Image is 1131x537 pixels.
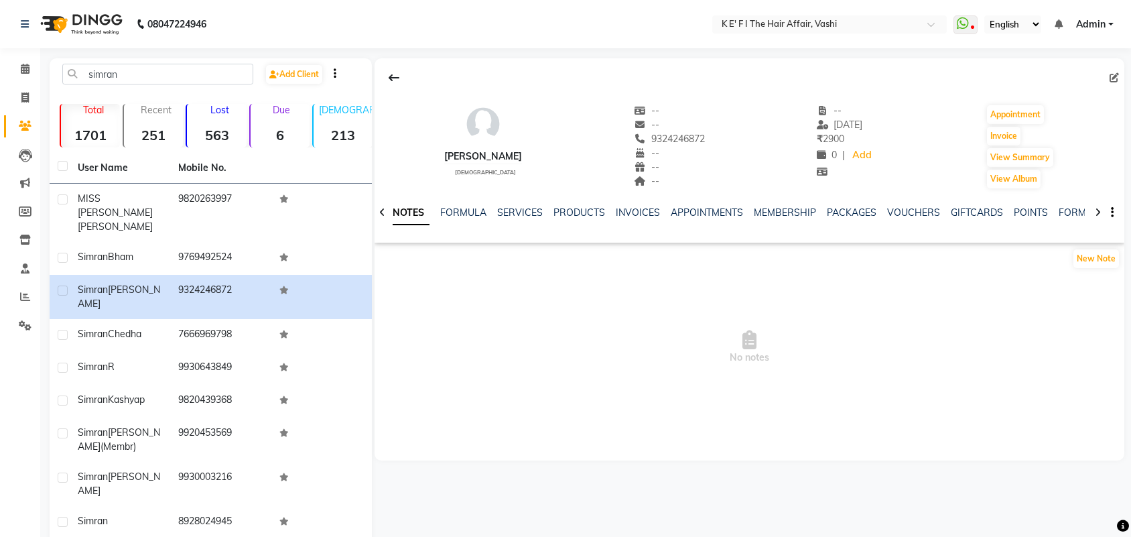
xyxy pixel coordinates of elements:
[78,471,160,497] span: [PERSON_NAME]
[817,105,842,117] span: --
[78,251,108,263] span: Simran
[1059,206,1092,219] a: FORMS
[987,127,1020,145] button: Invoice
[124,127,183,143] strong: 251
[78,426,160,453] span: [PERSON_NAME](membr)
[634,147,659,159] span: --
[375,280,1124,414] span: No notes
[70,153,170,184] th: User Name
[170,385,271,418] td: 9820439368
[463,104,503,144] img: avatar
[78,394,108,406] span: Simran
[78,192,153,219] span: MISS [PERSON_NAME]
[129,104,183,116] p: Recent
[987,105,1044,124] button: Appointment
[1014,206,1048,219] a: POINTS
[253,104,310,116] p: Due
[817,133,844,145] span: 2900
[314,127,373,143] strong: 213
[1076,17,1106,32] span: Admin
[671,206,743,219] a: APPOINTMENTS
[951,206,1003,219] a: GIFTCARDS
[266,65,322,84] a: Add Client
[616,206,660,219] a: INVOICES
[170,153,271,184] th: Mobile No.
[827,206,876,219] a: PACKAGES
[78,471,108,483] span: Simran
[147,5,206,43] b: 08047224946
[987,148,1053,167] button: View Summary
[108,394,145,406] span: Kashyap
[192,104,246,116] p: Lost
[817,133,823,145] span: ₹
[78,361,108,373] span: Simran
[62,64,253,84] input: Search by Name/Mobile/Email/Code
[108,328,141,340] span: Chedha
[1073,249,1119,268] button: New Note
[78,328,108,340] span: Simran
[634,161,659,173] span: --
[170,352,271,385] td: 9930643849
[108,361,115,373] span: R
[61,127,120,143] strong: 1701
[455,169,516,176] span: [DEMOGRAPHIC_DATA]
[634,133,705,145] span: 9324246872
[497,206,543,219] a: SERVICES
[754,206,816,219] a: MEMBERSHIP
[78,426,108,438] span: Simran
[187,127,246,143] strong: 563
[170,184,271,242] td: 9820263997
[170,462,271,506] td: 9930003216
[887,206,940,219] a: VOUCHERS
[850,146,874,165] a: Add
[634,119,659,131] span: --
[634,105,659,117] span: --
[78,284,108,296] span: simran
[170,275,271,319] td: 9324246872
[987,170,1041,188] button: View Album
[34,5,126,43] img: logo
[817,149,837,161] span: 0
[553,206,605,219] a: PRODUCTS
[108,251,133,263] span: Bham
[444,150,522,164] div: [PERSON_NAME]
[66,104,120,116] p: Total
[842,148,845,162] span: |
[78,515,108,527] span: Simran
[251,127,310,143] strong: 6
[634,175,659,187] span: --
[380,65,408,91] div: Back to Client
[817,119,863,131] span: [DATE]
[78,221,153,233] span: [PERSON_NAME]
[170,242,271,275] td: 9769492524
[78,284,160,310] span: [PERSON_NAME]
[170,319,271,352] td: 7666969798
[170,418,271,462] td: 9920453569
[319,104,373,116] p: [DEMOGRAPHIC_DATA]
[440,206,486,219] a: FORMULA
[387,201,429,225] a: NOTES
